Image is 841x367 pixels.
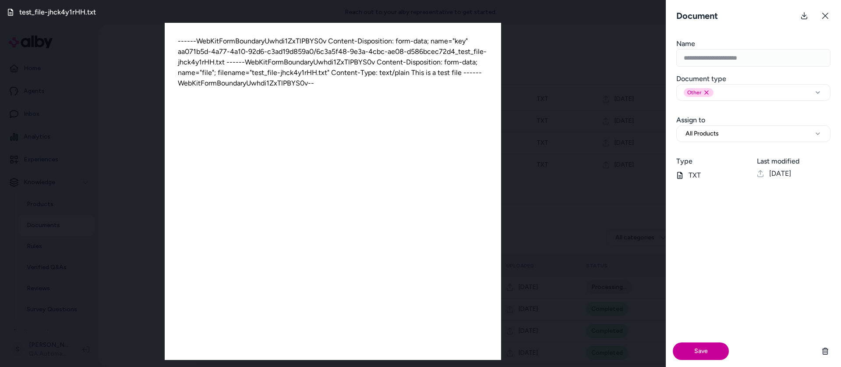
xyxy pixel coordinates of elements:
button: Save [673,342,729,360]
h3: Last modified [757,156,830,167]
div: Other [684,88,714,97]
label: Assign to [676,116,705,124]
span: All Products [686,129,719,138]
p: TXT [676,170,750,181]
span: [DATE] [769,168,791,179]
button: Remove other option [703,89,710,96]
button: OtherRemove other option [676,84,830,101]
h3: Type [676,156,750,167]
div: ------WebKitFormBoundaryUwhdi1ZxTlPBYS0v Content-Disposition: form-data; name="key" aa071b5d-4a77... [165,23,501,360]
h3: test_file-jhck4y1rHH.txt [19,7,96,18]
h3: Document [673,10,721,22]
h3: Document type [676,74,830,84]
h3: Name [676,39,830,49]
